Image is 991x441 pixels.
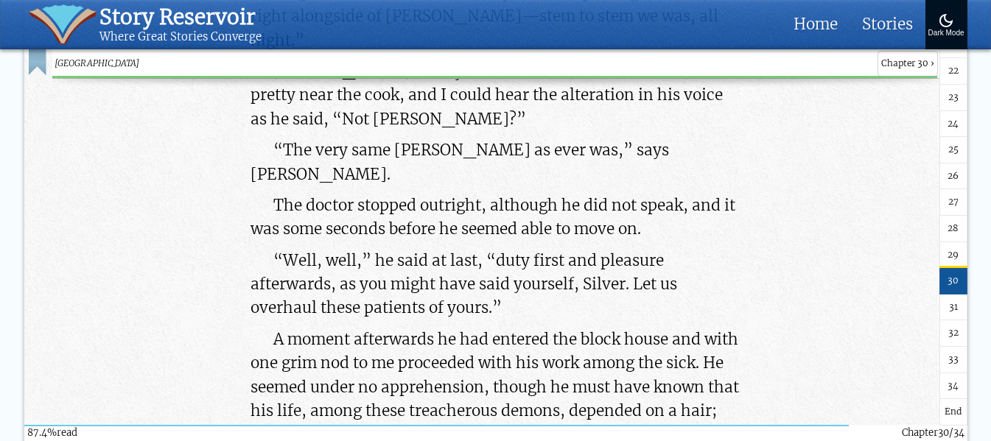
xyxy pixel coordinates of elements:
[54,57,872,71] span: [GEOGRAPHIC_DATA]
[948,169,959,183] span: 26
[939,268,967,294] a: 30
[939,320,967,347] a: 32
[948,64,959,78] span: 22
[939,111,967,138] a: 24
[939,373,967,400] a: 34
[928,29,964,38] div: Dark Mode
[939,399,967,426] a: End
[948,353,959,367] span: 33
[939,85,967,111] a: 23
[939,137,967,163] a: 25
[251,60,741,131] p: [PERSON_NAME] was by this time across the stockade and pretty near the cook, and I could hear the...
[939,216,967,242] a: 28
[948,143,959,157] span: 25
[939,294,967,321] a: 31
[251,194,741,241] p: The doctor stopped outright, although he did not speak, and it was some seconds before he seemed ...
[902,426,964,440] div: Chapter /34
[948,274,959,288] span: 30
[27,426,77,440] div: read
[949,300,958,314] span: 31
[948,195,959,209] span: 27
[948,379,959,393] span: 34
[939,189,967,216] a: 27
[937,12,955,29] img: Turn On Dark Mode
[251,249,741,320] p: “Well, well,” he said at last, “duty first and pleasure afterwards, as you might have said yourse...
[27,426,57,439] span: 87.4%
[99,4,262,30] div: Story Reservoir
[938,426,949,439] span: 30
[29,4,97,44] img: icon of book with waver spilling out.
[948,91,959,105] span: 23
[948,117,959,131] span: 24
[878,51,938,77] span: Chapter 30 ›
[251,138,741,186] p: “The very same [PERSON_NAME] as ever was,” says [PERSON_NAME].
[939,347,967,373] a: 33
[939,58,967,85] a: 22
[939,242,967,269] a: 29
[99,30,262,44] div: Where Great Stories Converge
[948,326,959,340] span: 32
[948,248,959,262] span: 29
[939,163,967,190] a: 26
[948,222,959,236] span: 28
